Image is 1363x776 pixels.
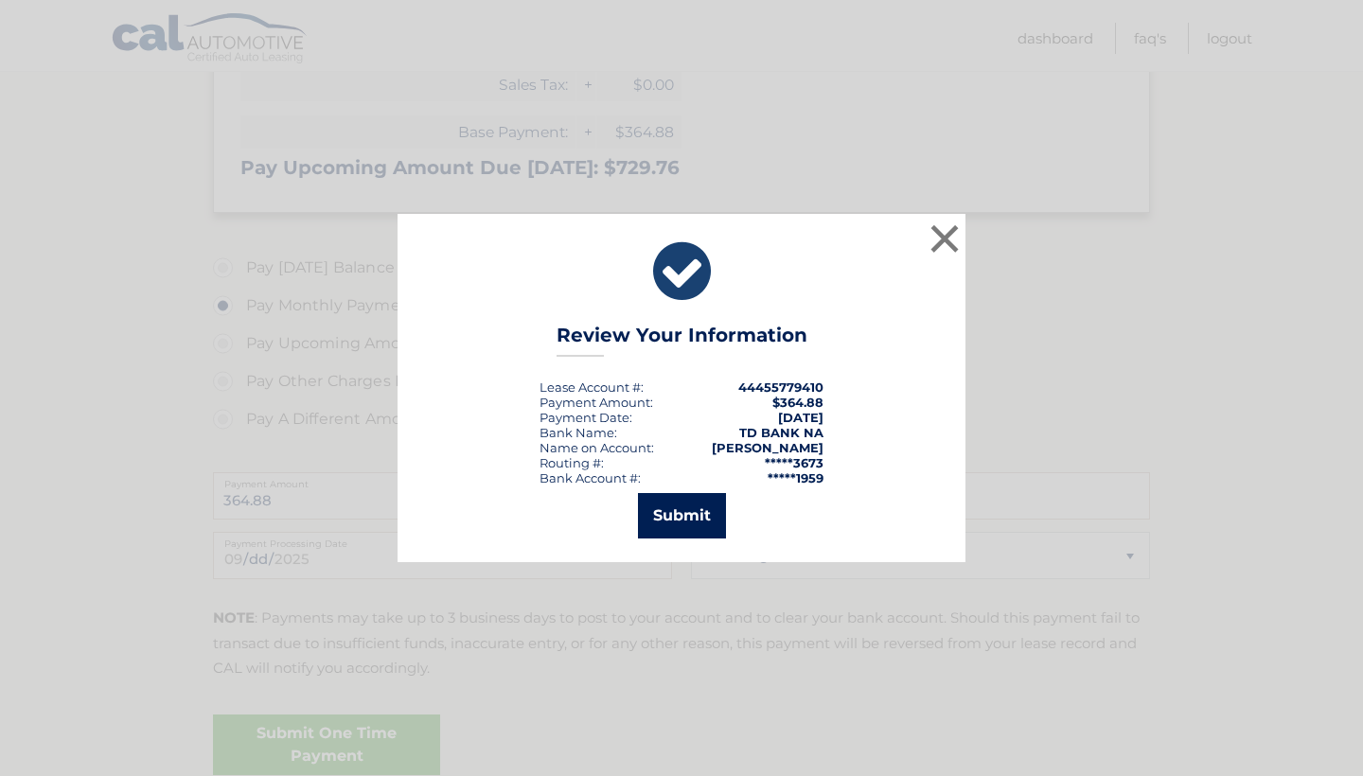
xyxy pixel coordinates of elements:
button: × [926,220,964,257]
div: Routing #: [540,455,604,470]
div: Bank Name: [540,425,617,440]
h3: Review Your Information [557,324,807,357]
div: Name on Account: [540,440,654,455]
strong: 44455779410 [738,379,823,395]
span: Payment Date [540,410,629,425]
div: : [540,410,632,425]
span: [DATE] [778,410,823,425]
strong: TD BANK NA [739,425,823,440]
button: Submit [638,493,726,538]
div: Lease Account #: [540,379,644,395]
div: Bank Account #: [540,470,641,485]
div: Payment Amount: [540,395,653,410]
span: $364.88 [772,395,823,410]
strong: [PERSON_NAME] [712,440,823,455]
